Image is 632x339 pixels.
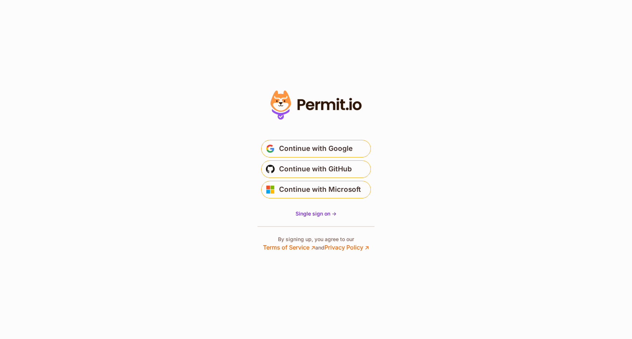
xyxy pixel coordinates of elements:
button: Continue with Microsoft [261,181,371,198]
button: Continue with GitHub [261,160,371,178]
button: Continue with Google [261,140,371,157]
span: Single sign on -> [296,210,336,217]
a: Terms of Service ↗ [263,244,315,251]
span: Continue with GitHub [279,163,352,175]
p: By signing up, you agree to our and [263,236,369,252]
a: Single sign on -> [296,210,336,217]
span: Continue with Microsoft [279,184,361,195]
span: Continue with Google [279,143,353,155]
a: Privacy Policy ↗ [324,244,369,251]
